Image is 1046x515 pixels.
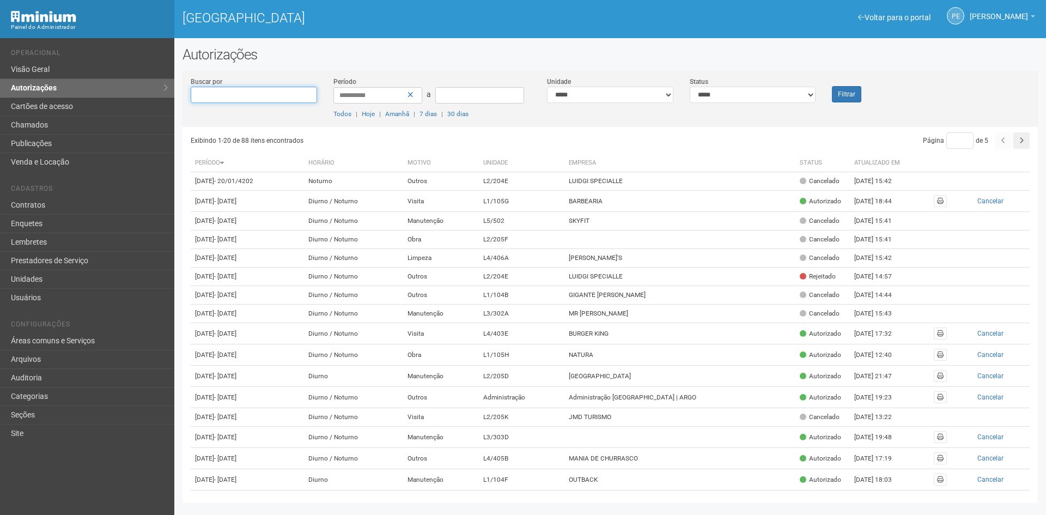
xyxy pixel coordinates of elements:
[970,2,1028,21] span: Paula Eduarda Eyer
[403,366,479,387] td: Manutenção
[191,448,304,469] td: [DATE]
[956,452,1025,464] button: Cancelar
[11,185,166,196] li: Cadastros
[800,290,840,300] div: Cancelado
[403,323,479,344] td: Visita
[403,268,479,286] td: Outros
[403,448,479,469] td: Outros
[850,286,910,305] td: [DATE] 14:44
[304,286,403,305] td: Diurno / Noturno
[214,235,236,243] span: - [DATE]
[479,469,565,490] td: L1/104F
[800,329,841,338] div: Autorizado
[304,231,403,249] td: Diurno / Noturno
[304,305,403,323] td: Diurno / Noturno
[304,268,403,286] td: Diurno / Noturno
[800,272,836,281] div: Rejeitado
[850,323,910,344] td: [DATE] 17:32
[564,191,795,212] td: BARBEARIA
[214,310,236,317] span: - [DATE]
[479,408,565,427] td: L2/205K
[191,154,304,172] th: Período
[564,408,795,427] td: JMD TURISMO
[214,291,236,299] span: - [DATE]
[191,268,304,286] td: [DATE]
[800,372,841,381] div: Autorizado
[304,212,403,231] td: Diurno / Noturno
[956,474,1025,486] button: Cancelar
[214,413,236,421] span: - [DATE]
[183,11,602,25] h1: [GEOGRAPHIC_DATA]
[403,191,479,212] td: Visita
[564,268,795,286] td: LUIDGI SPECIALLE
[479,231,565,249] td: L2/205F
[11,49,166,60] li: Operacional
[850,249,910,268] td: [DATE] 15:42
[479,268,565,286] td: L2/204E
[191,366,304,387] td: [DATE]
[214,254,236,262] span: - [DATE]
[564,172,795,191] td: LUIDGI SPECIALLE
[850,154,910,172] th: Atualizado em
[403,469,479,490] td: Manutenção
[956,391,1025,403] button: Cancelar
[304,172,403,191] td: Noturno
[850,344,910,366] td: [DATE] 12:40
[564,154,795,172] th: Empresa
[214,393,236,401] span: - [DATE]
[214,372,236,380] span: - [DATE]
[441,110,443,118] span: |
[956,328,1025,340] button: Cancelar
[479,323,565,344] td: L4/403E
[427,90,431,99] span: a
[304,427,403,448] td: Diurno / Noturno
[183,46,1038,63] h2: Autorizações
[800,216,840,226] div: Cancelado
[956,431,1025,443] button: Cancelar
[403,408,479,427] td: Visita
[191,231,304,249] td: [DATE]
[858,13,931,22] a: Voltar para o portal
[800,309,840,318] div: Cancelado
[923,137,988,144] span: Página de 5
[800,433,841,442] div: Autorizado
[304,469,403,490] td: Diurno
[479,191,565,212] td: L1/105G
[956,349,1025,361] button: Cancelar
[850,231,910,249] td: [DATE] 15:41
[564,490,795,512] td: BURGER KING
[850,490,910,512] td: [DATE] 18:24
[850,469,910,490] td: [DATE] 18:03
[214,197,236,205] span: - [DATE]
[191,387,304,408] td: [DATE]
[800,350,841,360] div: Autorizado
[304,448,403,469] td: Diurno / Noturno
[191,408,304,427] td: [DATE]
[479,172,565,191] td: L2/204E
[304,323,403,344] td: Diurno / Noturno
[970,14,1035,22] a: [PERSON_NAME]
[11,11,76,22] img: Minium
[800,413,840,422] div: Cancelado
[447,110,469,118] a: 30 dias
[800,393,841,402] div: Autorizado
[304,490,403,512] td: Diurno / Noturno
[304,154,403,172] th: Horário
[479,448,565,469] td: L4/405B
[564,387,795,408] td: Administração [GEOGRAPHIC_DATA] | ARGO
[850,172,910,191] td: [DATE] 15:42
[800,454,841,463] div: Autorizado
[564,212,795,231] td: SKYFIT
[850,427,910,448] td: [DATE] 19:48
[547,77,571,87] label: Unidade
[564,366,795,387] td: [GEOGRAPHIC_DATA]
[403,344,479,366] td: Obra
[191,249,304,268] td: [DATE]
[795,154,850,172] th: Status
[850,408,910,427] td: [DATE] 13:22
[479,305,565,323] td: L3/302A
[379,110,381,118] span: |
[479,490,565,512] td: L4/403E
[191,132,611,149] div: Exibindo 1-20 de 88 itens encontrados
[304,408,403,427] td: Diurno / Noturno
